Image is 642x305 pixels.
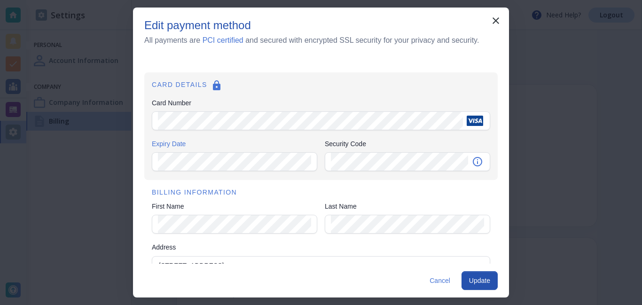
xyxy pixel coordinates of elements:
[152,139,317,149] label: Expiry Date
[152,188,490,198] h6: BILLING INFORMATION
[203,36,243,44] a: PCI certified
[144,34,479,46] h6: All payments are and secured with encrypted SSL security for your privacy and security.
[472,156,483,167] svg: Security code is the 3-4 digit number on the back of your card
[152,80,490,94] h6: CARD DETAILS
[426,271,454,290] button: Cancel
[144,19,251,32] h5: Edit payment method
[152,242,490,252] label: Address
[325,202,490,211] label: Last Name
[462,271,498,290] button: Update
[152,202,317,211] label: First Name
[152,98,490,108] label: Card Number
[467,116,483,126] img: Visa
